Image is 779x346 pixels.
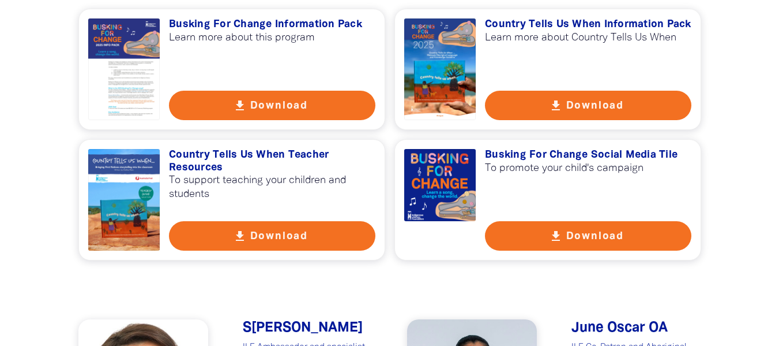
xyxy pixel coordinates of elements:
[485,149,691,162] h3: Busking For Change Social Media Tile
[485,18,691,31] h3: Country Tells Us When Information Pack
[169,221,375,251] button: get_app Download
[169,149,375,174] h3: Country Tells Us When Teacher Resources
[549,99,563,113] i: get_app
[169,91,375,120] button: get_app Download
[549,229,563,243] i: get_app
[243,322,363,334] span: S﻿[PERSON_NAME]
[571,322,668,334] span: June Oscar OA
[233,99,247,113] i: get_app
[169,18,375,31] h3: Busking For Change Information Pack
[485,221,691,251] button: get_app Download
[233,229,247,243] i: get_app
[485,91,691,120] button: get_app Download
